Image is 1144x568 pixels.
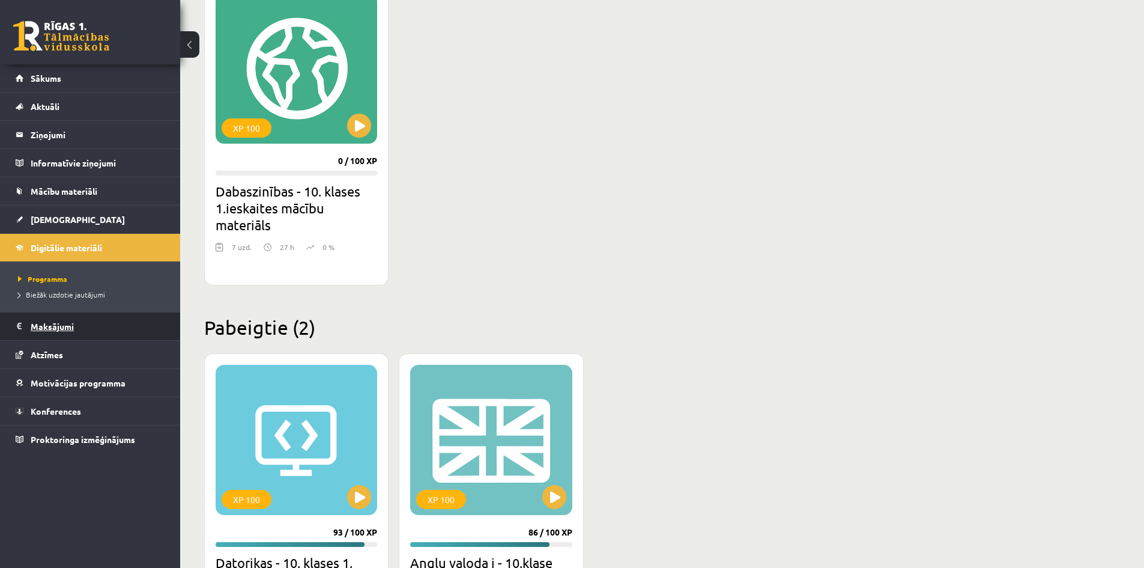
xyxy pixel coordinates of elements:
[16,177,165,205] a: Mācību materiāli
[18,273,168,284] a: Programma
[232,242,252,260] div: 7 uzd.
[16,121,165,148] a: Ziņojumi
[16,206,165,233] a: [DEMOGRAPHIC_DATA]
[16,397,165,425] a: Konferences
[31,73,61,84] span: Sākums
[31,406,81,417] span: Konferences
[31,121,165,148] legend: Ziņojumi
[31,242,102,253] span: Digitālie materiāli
[18,290,105,299] span: Biežāk uzdotie jautājumi
[13,21,109,51] a: Rīgas 1. Tālmācības vidusskola
[16,426,165,453] a: Proktoringa izmēģinājums
[31,434,135,445] span: Proktoringa izmēģinājums
[280,242,294,252] p: 27 h
[31,377,126,388] span: Motivācijas programma
[16,64,165,92] a: Sākums
[16,369,165,397] a: Motivācijas programma
[31,186,97,197] span: Mācību materiāli
[222,118,271,138] div: XP 100
[31,214,125,225] span: [DEMOGRAPHIC_DATA]
[16,149,165,177] a: Informatīvie ziņojumi
[416,490,466,509] div: XP 100
[322,242,334,252] p: 0 %
[16,234,165,261] a: Digitālie materiāli
[16,313,165,340] a: Maksājumi
[222,490,271,509] div: XP 100
[31,101,59,112] span: Aktuāli
[18,289,168,300] a: Biežāk uzdotie jautājumi
[216,183,377,233] h2: Dabaszinības - 10. klases 1.ieskaites mācību materiāls
[31,149,165,177] legend: Informatīvie ziņojumi
[31,313,165,340] legend: Maksājumi
[16,341,165,368] a: Atzīmes
[31,349,63,360] span: Atzīmes
[18,274,67,284] span: Programma
[16,93,165,120] a: Aktuāli
[204,316,973,339] h2: Pabeigtie (2)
